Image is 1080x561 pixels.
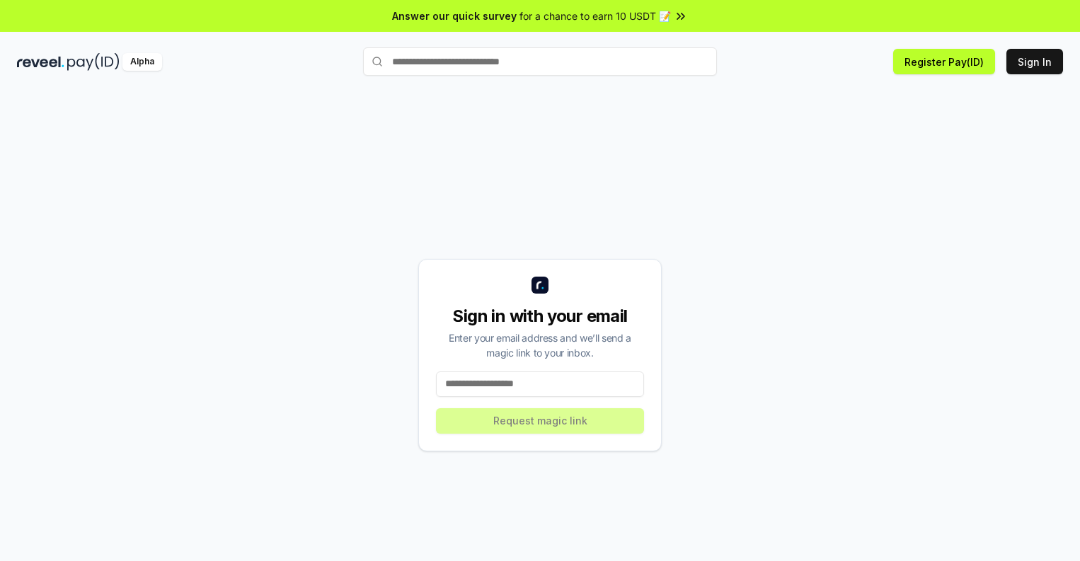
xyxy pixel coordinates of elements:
div: Enter your email address and we’ll send a magic link to your inbox. [436,330,644,360]
span: Answer our quick survey [392,8,517,23]
img: pay_id [67,53,120,71]
div: Sign in with your email [436,305,644,328]
button: Register Pay(ID) [893,49,995,74]
img: logo_small [532,277,548,294]
button: Sign In [1006,49,1063,74]
div: Alpha [122,53,162,71]
img: reveel_dark [17,53,64,71]
span: for a chance to earn 10 USDT 📝 [519,8,671,23]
